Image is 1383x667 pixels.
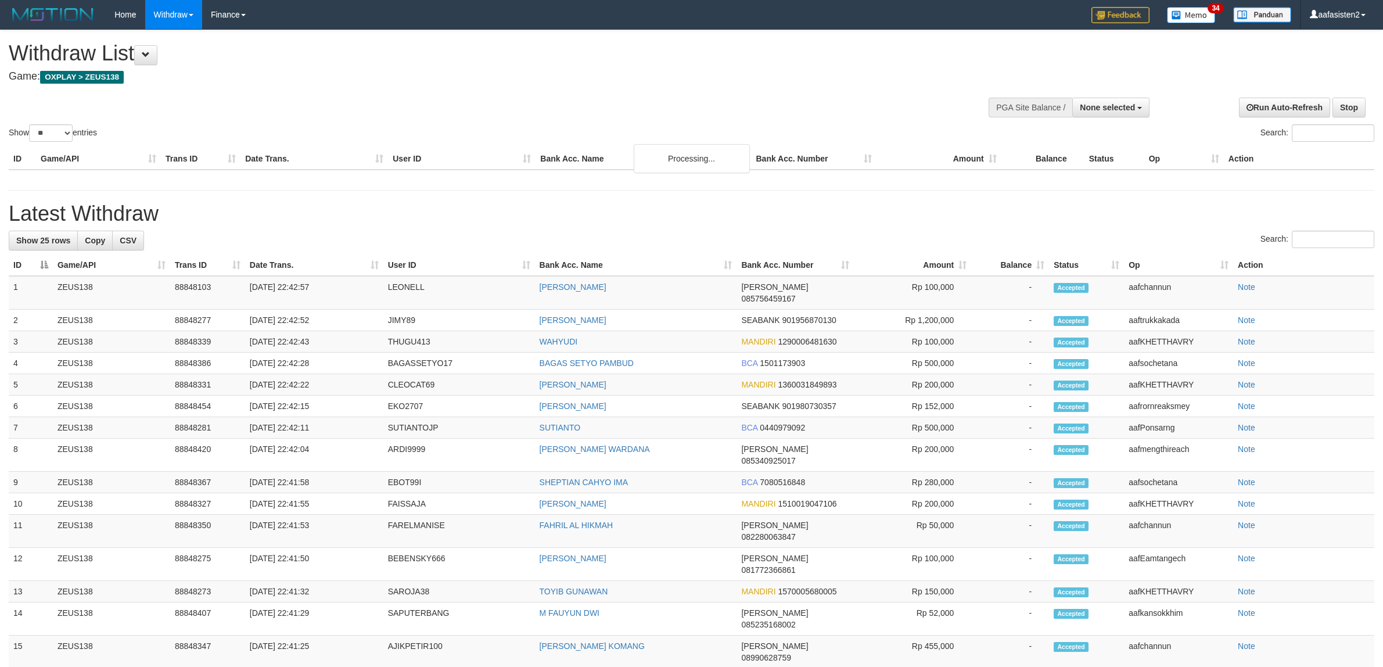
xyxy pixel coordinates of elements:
td: [DATE] 22:42:04 [245,439,383,472]
a: FAHRIL AL HIKMAH [540,521,613,530]
td: [DATE] 22:42:52 [245,310,383,331]
span: Accepted [1054,402,1089,412]
th: Trans ID: activate to sort column ascending [170,254,245,276]
td: FAISSAJA [383,493,535,515]
td: aafmengthireach [1124,439,1233,472]
span: Copy 901980730357 to clipboard [782,401,836,411]
a: [PERSON_NAME] [540,401,606,411]
td: [DATE] 22:42:57 [245,276,383,310]
a: Stop [1332,98,1366,117]
td: ZEUS138 [53,353,170,374]
td: ZEUS138 [53,374,170,396]
span: Accepted [1054,500,1089,510]
a: Note [1238,380,1255,389]
td: ZEUS138 [53,603,170,636]
a: Note [1238,499,1255,508]
td: [DATE] 22:41:32 [245,581,383,603]
td: - [971,493,1049,515]
span: [PERSON_NAME] [741,641,808,651]
a: TOYIB GUNAWAN [540,587,608,596]
td: aafKHETTHAVRY [1124,581,1233,603]
td: ZEUS138 [53,439,170,472]
td: Rp 52,000 [854,603,971,636]
a: Note [1238,521,1255,530]
td: aafchannun [1124,276,1233,310]
h1: Latest Withdraw [9,202,1374,225]
span: Copy 085340925017 to clipboard [741,456,795,465]
span: Copy 085756459167 to clipboard [741,294,795,303]
td: [DATE] 22:42:15 [245,396,383,417]
td: Rp 152,000 [854,396,971,417]
td: ZEUS138 [53,417,170,439]
td: Rp 100,000 [854,548,971,581]
td: Rp 100,000 [854,276,971,310]
td: Rp 100,000 [854,331,971,353]
span: Accepted [1054,359,1089,369]
td: [DATE] 22:41:53 [245,515,383,548]
span: MANDIRI [741,337,775,346]
td: SUTIANTOJP [383,417,535,439]
td: aafPonsarng [1124,417,1233,439]
td: 12 [9,548,53,581]
td: Rp 200,000 [854,374,971,396]
td: EKO2707 [383,396,535,417]
td: 88848420 [170,439,245,472]
span: Accepted [1054,642,1089,652]
div: PGA Site Balance / [989,98,1072,117]
td: aafsochetana [1124,353,1233,374]
a: [PERSON_NAME] WARDANA [540,444,650,454]
span: [PERSON_NAME] [741,554,808,563]
span: Copy 1510019047106 to clipboard [778,499,836,508]
a: Show 25 rows [9,231,78,250]
td: aafKHETTHAVRY [1124,374,1233,396]
td: 88848277 [170,310,245,331]
td: 88848331 [170,374,245,396]
a: M FAUYUN DWI [540,608,599,618]
th: Game/API [36,148,161,170]
td: - [971,331,1049,353]
td: aafKHETTHAVRY [1124,493,1233,515]
th: User ID [388,148,536,170]
td: 13 [9,581,53,603]
td: ZEUS138 [53,581,170,603]
td: ZEUS138 [53,493,170,515]
a: [PERSON_NAME] [540,282,606,292]
h4: Game: [9,71,910,83]
td: Rp 500,000 [854,353,971,374]
label: Search: [1260,124,1374,142]
span: Copy 1290006481630 to clipboard [778,337,836,346]
img: MOTION_logo.png [9,6,97,23]
a: Note [1238,358,1255,368]
span: BCA [741,423,757,432]
span: MANDIRI [741,587,775,596]
a: SUTIANTO [540,423,581,432]
td: 88848281 [170,417,245,439]
img: panduan.png [1233,7,1291,23]
th: Op [1144,148,1224,170]
span: CSV [120,236,136,245]
div: Processing... [634,144,750,173]
td: aafsochetana [1124,472,1233,493]
th: Action [1224,148,1374,170]
td: - [971,581,1049,603]
td: SAPUTERBANG [383,603,535,636]
td: Rp 150,000 [854,581,971,603]
a: Note [1238,337,1255,346]
th: Status [1084,148,1144,170]
span: Accepted [1054,424,1089,433]
td: aafEamtangech [1124,548,1233,581]
td: 14 [9,603,53,636]
td: ZEUS138 [53,276,170,310]
h1: Withdraw List [9,42,910,65]
button: None selected [1072,98,1149,117]
td: Rp 200,000 [854,439,971,472]
td: FARELMANISE [383,515,535,548]
td: ARDI9999 [383,439,535,472]
td: aafchannun [1124,515,1233,548]
span: Copy 7080516848 to clipboard [760,478,805,487]
td: 7 [9,417,53,439]
span: 34 [1208,3,1223,13]
th: Balance: activate to sort column ascending [971,254,1049,276]
a: WAHYUDI [540,337,578,346]
td: 3 [9,331,53,353]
